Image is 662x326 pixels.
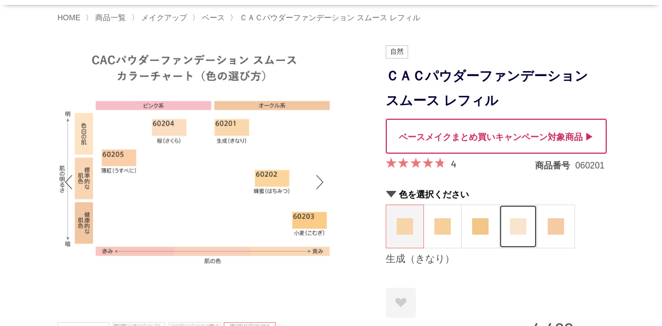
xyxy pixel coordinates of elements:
[93,13,126,22] a: 商品一覧
[397,218,413,235] img: 生成（きなり）
[451,158,456,170] a: 4
[131,13,190,23] li: 〉
[434,218,451,235] img: 蜂蜜（はちみつ）
[548,218,564,235] img: 薄紅（うすべに）
[192,13,228,23] li: 〉
[200,13,225,22] a: ベース
[386,45,408,59] img: 自然
[462,205,499,248] a: 小麦（こむぎ）
[535,160,576,171] dt: 商品番号
[386,205,424,248] dl: 生成（きなり）
[386,288,416,318] a: お気に入りに登録する
[424,205,461,248] a: 蜂蜜（はちみつ）
[500,205,537,248] a: 桜（さくら）
[472,218,489,235] img: 小麦（こむぎ）
[386,189,605,200] h2: 色を選択ください
[57,45,331,319] img: ＣＡＣパウダーファンデーション スムース レフィル 生成（きなり）
[576,160,605,171] dd: 060201
[386,253,605,266] div: 生成（きなり）
[423,205,462,248] dl: 蜂蜜（はちみつ）
[309,160,331,204] div: Next slide
[95,13,126,22] span: 商品一覧
[85,13,129,23] li: 〉
[240,13,420,22] span: ＣＡＣパウダーファンデーション スムース レフィル
[510,218,526,235] img: 桜（さくら）
[139,13,187,22] a: メイクアップ
[499,205,537,248] dl: 桜（さくら）
[57,13,80,22] a: HOME
[537,205,574,248] a: 薄紅（うすべに）
[230,13,423,23] li: 〉
[57,160,79,204] div: Previous slide
[141,13,187,22] span: メイクアップ
[237,13,420,22] a: ＣＡＣパウダーファンデーション スムース レフィル
[386,64,605,113] h1: ＣＡＣパウダーファンデーション スムース レフィル
[202,13,225,22] span: ベース
[461,205,500,248] dl: 小麦（こむぎ）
